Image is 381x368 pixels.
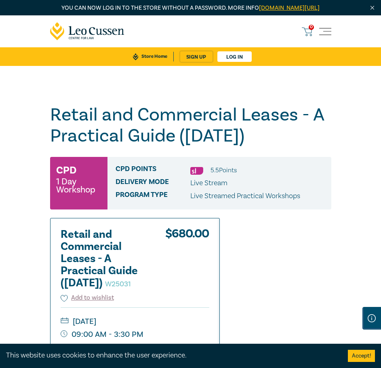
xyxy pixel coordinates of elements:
a: Log in [217,51,252,62]
span: CPD Points [116,165,190,176]
a: sign up [180,51,213,62]
a: Store Home [127,52,173,61]
small: [DATE] [61,315,209,328]
small: W25031 [105,279,131,289]
img: Close [369,4,376,11]
span: Program type [116,191,190,201]
p: Live Streamed Practical Workshops [190,191,300,201]
small: 1 Day Workshop [56,178,101,194]
div: $ 680.00 [165,228,209,293]
small: 09:00 AM - 3:30 PM [61,328,209,341]
span: Live Stream [190,178,227,188]
div: This website uses cookies to enhance the user experience. [6,350,336,361]
span: 0 [309,25,314,30]
button: Accept cookies [348,350,375,362]
h1: Retail and Commercial Leases - A Practical Guide ([DATE]) [50,104,331,146]
img: Information Icon [368,314,376,322]
button: Toggle navigation [319,25,331,38]
img: Substantive Law [190,167,203,175]
h2: Retail and Commercial Leases - A Practical Guide ([DATE]) [61,228,149,289]
h3: CPD [56,163,76,178]
span: Delivery Mode [116,178,190,188]
button: Add to wishlist [61,293,114,302]
a: [DOMAIN_NAME][URL] [259,4,320,12]
p: You can now log in to the store without a password. More info [50,4,331,13]
li: 5.5 Point s [210,165,237,176]
a: Print Course Information [61,342,163,353]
